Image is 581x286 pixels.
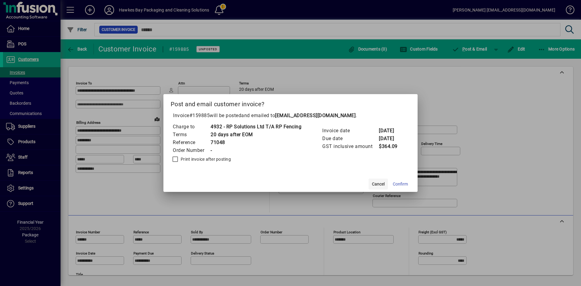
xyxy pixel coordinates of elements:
td: Invoice date [322,127,379,135]
td: [DATE] [379,127,403,135]
td: GST inclusive amount [322,143,379,150]
td: Reference [172,139,210,146]
td: Order Number [172,146,210,154]
label: Print invoice after posting [179,156,231,162]
td: $364.09 [379,143,403,150]
span: Confirm [393,181,408,187]
span: #159885 [189,113,210,118]
span: and emailed to [241,113,356,118]
span: Cancel [372,181,385,187]
td: [DATE] [379,135,403,143]
button: Confirm [390,179,410,189]
h2: Post and email customer invoice? [163,94,418,112]
td: 4932 - RP Solutions Ltd T/A RP Fencing [210,123,301,131]
b: [EMAIL_ADDRESS][DOMAIN_NAME] [275,113,356,118]
p: Invoice will be posted . [171,112,410,119]
td: Terms [172,131,210,139]
td: Due date [322,135,379,143]
td: - [210,146,301,154]
button: Cancel [369,179,388,189]
td: 20 days after EOM [210,131,301,139]
td: 71048 [210,139,301,146]
td: Charge to [172,123,210,131]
